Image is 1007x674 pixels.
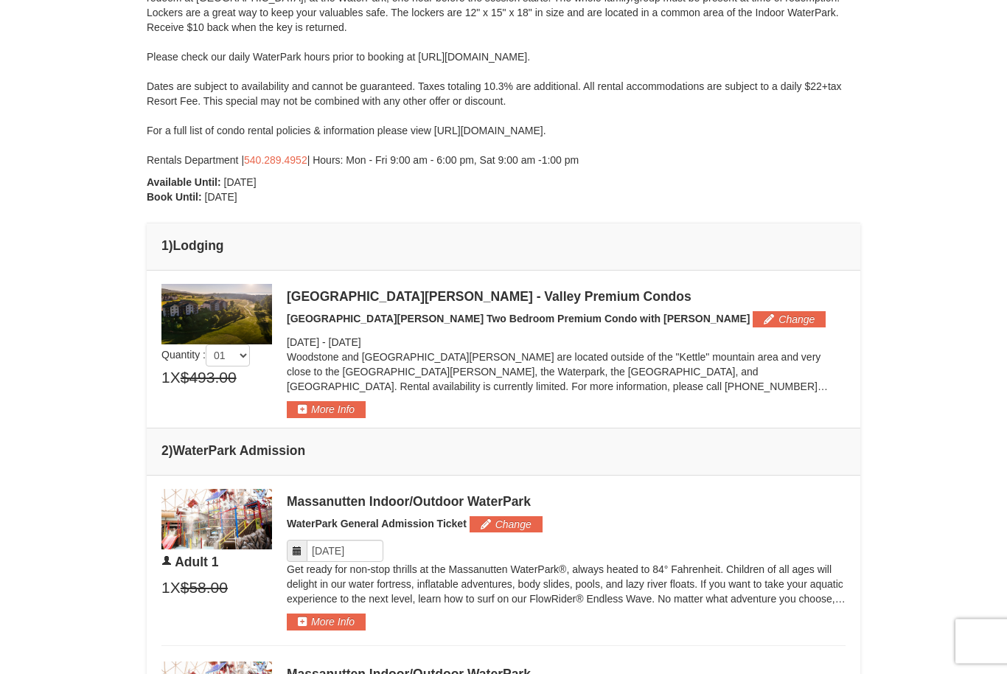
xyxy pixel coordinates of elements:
img: 19219041-4-ec11c166.jpg [161,285,272,345]
span: X [170,367,181,389]
span: Quantity : [161,350,250,361]
strong: Book Until: [147,192,202,204]
span: Adult 1 [175,555,218,570]
h4: 1 Lodging [161,239,846,254]
span: ) [169,444,173,459]
span: [DATE] [287,337,319,349]
button: Change [470,517,543,533]
div: [GEOGRAPHIC_DATA][PERSON_NAME] - Valley Premium Condos [287,290,846,305]
span: WaterPark General Admission Ticket [287,518,467,530]
h4: 2 WaterPark Admission [161,444,846,459]
img: 6619917-1403-22d2226d.jpg [161,490,272,550]
span: $58.00 [181,577,228,600]
span: ) [169,239,173,254]
span: [DATE] [205,192,237,204]
span: [DATE] [329,337,361,349]
span: [DATE] [224,177,257,189]
p: Woodstone and [GEOGRAPHIC_DATA][PERSON_NAME] are located outside of the "Kettle" mountain area an... [287,350,846,395]
span: 1 [161,577,170,600]
span: 1 [161,367,170,389]
span: [GEOGRAPHIC_DATA][PERSON_NAME] Two Bedroom Premium Condo with [PERSON_NAME] [287,313,750,325]
button: More Info [287,614,366,630]
strong: Available Until: [147,177,221,189]
button: Change [753,312,826,328]
span: - [322,337,326,349]
button: More Info [287,402,366,418]
div: Massanutten Indoor/Outdoor WaterPark [287,495,846,510]
a: 540.289.4952 [244,155,307,167]
span: X [170,577,181,600]
span: $493.00 [181,367,237,389]
p: Get ready for non-stop thrills at the Massanutten WaterPark®, always heated to 84° Fahrenheit. Ch... [287,563,846,607]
